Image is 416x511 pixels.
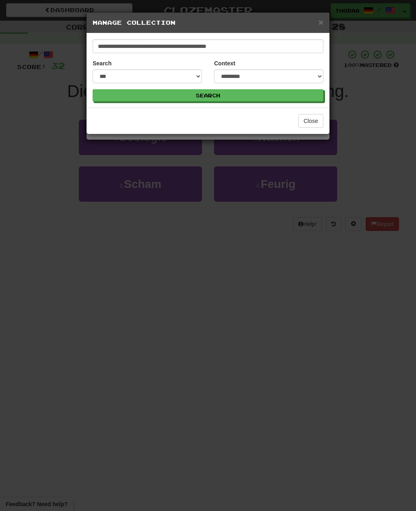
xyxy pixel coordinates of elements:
[93,19,323,27] h5: Manage Collection
[214,59,235,67] label: Context
[93,59,112,67] label: Search
[298,114,323,128] button: Close
[93,89,323,101] button: Search
[318,17,323,27] span: ×
[318,18,323,26] button: Close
